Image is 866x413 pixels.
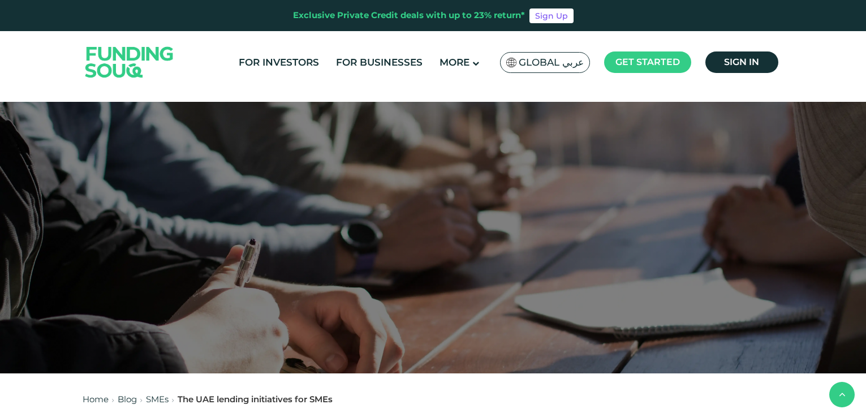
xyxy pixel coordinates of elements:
a: Blog [118,394,137,405]
a: Home [83,394,109,405]
span: Get started [615,57,680,67]
a: For Investors [236,53,322,72]
a: Sign Up [529,8,574,23]
a: Sign in [705,51,778,73]
div: Exclusive Private Credit deals with up to 23% return* [293,9,525,22]
a: SMEs [146,394,169,405]
img: Logo [74,33,185,91]
span: Global عربي [519,56,584,69]
span: More [440,57,469,68]
button: back [829,382,855,407]
div: The UAE lending initiatives for SMEs [178,393,333,406]
a: For Businesses [333,53,425,72]
span: Sign in [724,57,759,67]
img: SA Flag [506,58,516,67]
